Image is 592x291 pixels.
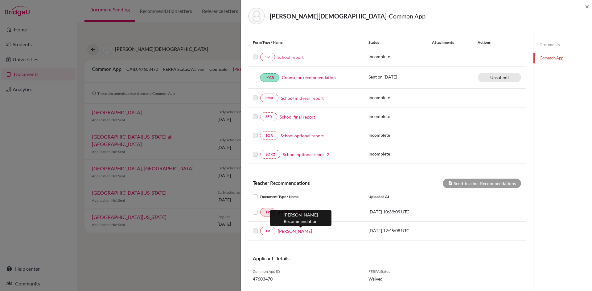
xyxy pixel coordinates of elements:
[368,132,432,138] p: Incomplete
[368,208,452,215] p: [DATE] 10:39:09 UTC
[368,269,429,274] span: FERPA Status
[533,39,592,50] a: Documents
[260,131,278,140] a: SOR
[277,54,304,60] a: School report
[260,208,275,216] a: TR
[253,255,382,261] h6: Applicant Details
[364,193,456,200] div: Uploaded at
[470,40,508,45] div: Actions
[368,94,432,101] p: Incomplete
[278,228,312,234] a: [PERSON_NAME]
[368,113,432,119] p: Incomplete
[281,132,324,139] a: School optional report
[387,12,425,20] span: - Common App
[260,112,277,121] a: SFR
[260,73,279,82] a: doneCR
[283,151,329,158] a: School optional report 2
[368,151,432,157] p: Incomplete
[443,179,521,188] div: Send Teacher Recommendations
[281,95,324,101] a: School midyear report
[248,40,364,45] div: Form Type / Name
[368,74,432,80] p: Sent on [DATE]
[260,53,275,61] a: SR
[265,75,269,79] i: done
[282,74,336,81] a: Counselor recommendation
[280,114,315,120] a: School final report
[270,12,387,20] strong: [PERSON_NAME][DEMOGRAPHIC_DATA]
[585,3,589,10] button: Close
[368,53,432,60] p: Incomplete
[248,193,364,200] div: Document Type / Name
[260,94,278,102] a: SMR
[432,40,470,45] div: Attachments
[248,180,387,186] h6: Teacher Recommendations
[270,210,331,226] div: [PERSON_NAME] Recommendation
[478,73,521,82] a: Unsubmit
[585,2,589,11] span: ×
[368,276,429,282] span: Waived
[260,227,275,235] a: TR
[253,269,359,274] span: Common App ID
[368,40,432,45] div: Status
[533,53,592,63] a: Common App
[260,150,280,159] a: SOR2
[368,227,452,234] p: [DATE] 12:45:08 UTC
[253,276,359,282] span: 47603470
